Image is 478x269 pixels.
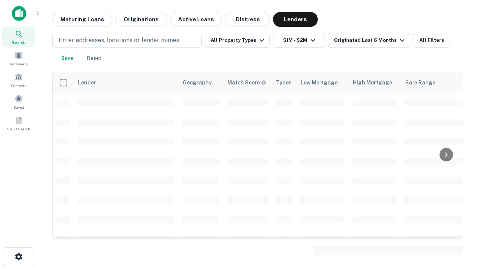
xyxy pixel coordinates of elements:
span: SREO Search [7,126,30,132]
span: Saved [13,104,24,110]
button: Originations [115,12,167,27]
button: Active Loans [170,12,222,27]
div: Geography [183,78,212,87]
div: High Mortgage [353,78,392,87]
th: High Mortgage [348,72,401,93]
span: Contacts [11,83,26,89]
a: Borrowers [2,48,35,68]
div: Low Mortgage [301,78,338,87]
th: Lender [74,72,178,93]
th: Sale Range [401,72,468,93]
span: Search [12,39,25,45]
div: Capitalize uses an advanced AI algorithm to match your search with the best lender. The match sco... [227,78,266,87]
span: Borrowers [10,61,28,67]
button: All Filters [413,33,450,48]
div: Types [276,78,292,87]
a: SREO Search [2,113,35,133]
button: Reset [82,51,106,66]
th: Geography [178,72,223,93]
iframe: Chat Widget [441,209,478,245]
th: Capitalize uses an advanced AI algorithm to match your search with the best lender. The match sco... [223,72,271,93]
a: Saved [2,92,35,112]
button: Save your search to get updates of matches that match your search criteria. [55,51,79,66]
div: Lender [78,78,96,87]
img: capitalize-icon.png [12,6,26,21]
th: Low Mortgage [296,72,348,93]
div: Originated Last 6 Months [334,36,407,45]
h6: Match Score [227,78,265,87]
button: Lenders [273,12,318,27]
a: Contacts [2,70,35,90]
button: $1M - $2M [273,33,325,48]
th: Types [271,72,296,93]
p: Enter addresses, locations or lender names [59,36,179,45]
a: Search [2,27,35,47]
button: All Property Types [205,33,270,48]
button: Distress [225,12,270,27]
button: Enter addresses, locations or lender names [52,33,202,48]
div: Sale Range [405,78,435,87]
button: Maturing Loans [52,12,112,27]
button: Originated Last 6 Months [328,33,410,48]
